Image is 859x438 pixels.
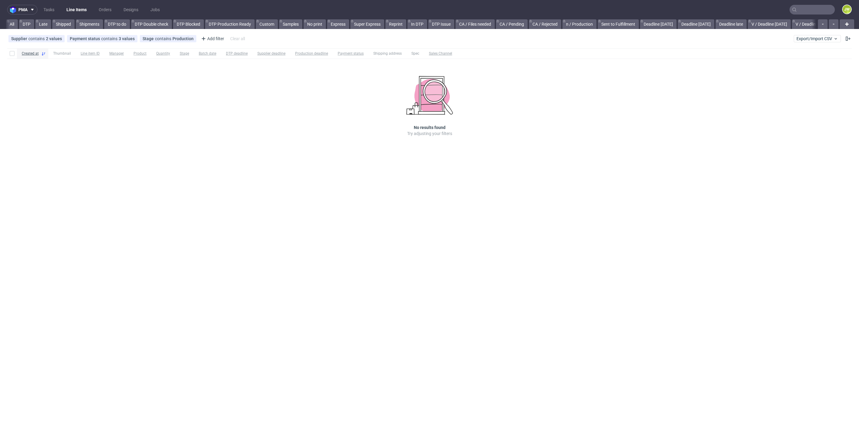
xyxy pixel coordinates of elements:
[155,36,172,41] span: contains
[407,130,452,137] p: Try adjusting your filters
[7,5,37,14] button: pma
[53,51,71,56] span: Thumbnail
[748,19,791,29] a: V / Deadline [DATE]
[28,36,46,41] span: contains
[598,19,639,29] a: Sent to Fulfillment
[18,8,27,12] span: pma
[173,19,204,29] a: DTP Blocked
[338,51,364,56] span: Payment status
[429,51,452,56] span: Sales Channel
[411,51,419,56] span: Spec
[716,19,747,29] a: Deadline late
[131,19,172,29] a: DTP Double check
[10,6,18,13] img: logo
[143,36,155,41] span: Stage
[428,19,454,29] a: DTP Issue
[109,51,124,56] span: Manager
[226,51,248,56] span: DTP deadline
[257,51,285,56] span: Supplier deadline
[455,19,495,29] a: CA / Files needed
[327,19,349,29] a: Express
[256,19,278,29] a: Custom
[40,5,58,14] a: Tasks
[46,36,62,41] div: 2 values
[52,19,75,29] a: Shipped
[22,51,39,56] span: Created at
[81,51,100,56] span: Line item ID
[205,19,255,29] a: DTP Production Ready
[19,19,34,29] a: DTP
[76,19,103,29] a: Shipments
[295,51,328,56] span: Production deadline
[95,5,115,14] a: Orders
[796,36,838,41] span: Export/Import CSV
[101,36,119,41] span: contains
[119,36,135,41] div: 3 values
[172,36,194,41] div: Production
[843,5,851,14] figcaption: JW
[794,35,841,42] button: Export/Import CSV
[156,51,170,56] span: Quantity
[6,19,18,29] a: All
[373,51,402,56] span: Shipping address
[11,36,28,41] span: Supplier
[529,19,561,29] a: CA / Rejected
[678,19,714,29] a: Deadline [DATE]
[134,51,146,56] span: Product
[199,34,225,43] div: Add filter
[304,19,326,29] a: No print
[180,51,189,56] span: Stage
[350,19,384,29] a: Super Express
[385,19,406,29] a: Reprint
[279,19,302,29] a: Samples
[35,19,51,29] a: Late
[229,34,246,43] div: Clear all
[640,19,677,29] a: Deadline [DATE]
[562,19,597,29] a: n / Production
[63,5,90,14] a: Line Items
[407,19,427,29] a: In DTP
[147,5,163,14] a: Jobs
[104,19,130,29] a: DTP to do
[414,124,446,130] h3: No results found
[792,19,835,29] a: V / Deadline [DATE]
[199,51,216,56] span: Batch date
[120,5,142,14] a: Designs
[70,36,101,41] span: Payment status
[496,19,528,29] a: CA / Pending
